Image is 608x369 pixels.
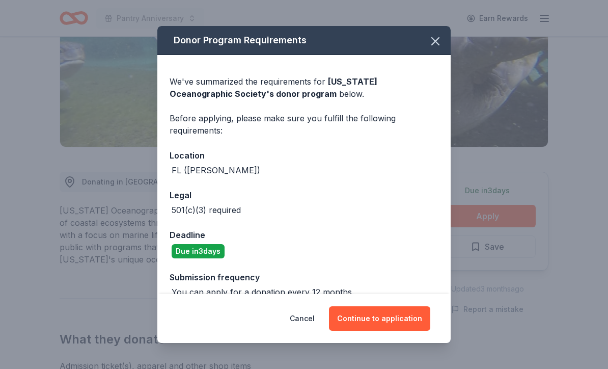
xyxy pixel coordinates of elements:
div: You can apply for a donation every 12 months. [172,286,354,298]
button: Cancel [290,306,315,331]
div: Location [170,149,438,162]
div: FL ([PERSON_NAME]) [172,164,260,176]
button: Continue to application [329,306,430,331]
div: Legal [170,189,438,202]
div: Before applying, please make sure you fulfill the following requirements: [170,112,438,137]
div: Submission frequency [170,271,438,284]
div: We've summarized the requirements for below. [170,75,438,100]
div: Deadline [170,228,438,242]
div: Donor Program Requirements [157,26,451,55]
div: Due in 3 days [172,244,225,258]
div: 501(c)(3) required [172,204,241,216]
